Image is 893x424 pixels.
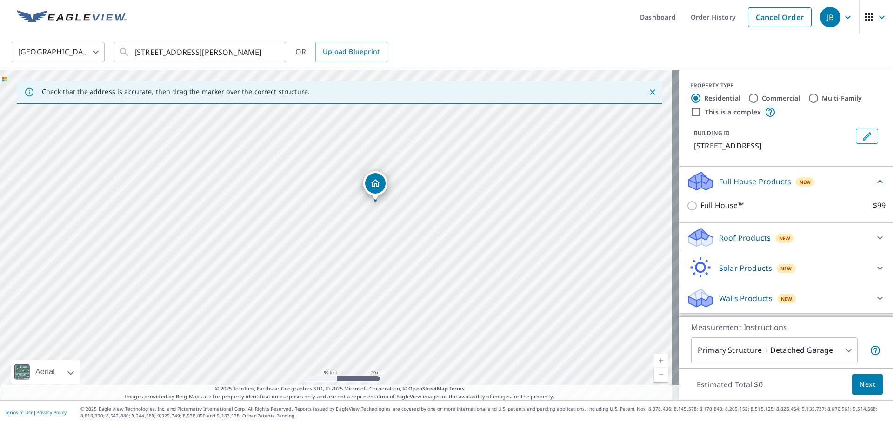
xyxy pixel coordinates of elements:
button: Edit building 1 [856,129,878,144]
span: Your report will include the primary structure and a detached garage if one exists. [870,345,881,356]
span: New [781,295,793,303]
span: New [780,265,792,272]
button: Next [852,374,883,395]
span: Next [860,379,875,390]
a: Terms of Use [5,409,33,416]
span: Upload Blueprint [323,46,380,58]
p: $99 [873,200,886,211]
p: Full House™ [700,200,744,211]
p: Full House Products [719,176,791,187]
p: Check that the address is accurate, then drag the marker over the correct structure. [42,87,310,96]
p: Estimated Total: $0 [689,374,770,395]
div: PROPERTY TYPE [690,81,882,90]
img: EV Logo [17,10,127,24]
p: Roof Products [719,232,771,243]
a: Current Level 19, Zoom In [654,354,668,368]
span: New [779,235,791,242]
button: Close [646,86,659,98]
p: [STREET_ADDRESS] [694,140,852,151]
p: BUILDING ID [694,129,730,137]
div: Walls ProductsNew [686,287,886,310]
label: Multi-Family [822,94,862,103]
div: Dropped pin, building 1, Residential property, 9683 Shore Dr Pigeon, MI 48755 [363,171,387,200]
p: Measurement Instructions [691,322,881,333]
label: Residential [704,94,740,103]
div: OR [295,42,387,62]
p: Walls Products [719,293,773,304]
p: Solar Products [719,262,772,274]
div: Aerial [33,360,58,384]
div: Solar ProductsNew [686,257,886,279]
div: JB [820,7,840,27]
span: New [800,178,811,186]
a: OpenStreetMap [408,385,447,392]
div: Primary Structure + Detached Garage [691,337,858,363]
div: Aerial [11,360,80,384]
div: [GEOGRAPHIC_DATA] [12,39,105,65]
input: Search by address or latitude-longitude [134,39,267,65]
span: © 2025 TomTom, Earthstar Geographics SIO, © 2025 Microsoft Corporation, © [215,385,465,393]
a: Privacy Policy [36,409,67,416]
p: | [5,410,67,415]
a: Upload Blueprint [315,42,387,62]
div: Full House ProductsNew [686,170,886,192]
a: Current Level 19, Zoom Out [654,368,668,382]
a: Terms [449,385,465,392]
p: © 2025 Eagle View Technologies, Inc. and Pictometry International Corp. All Rights Reserved. Repo... [80,405,888,419]
label: This is a complex [705,108,761,117]
a: Cancel Order [748,7,812,27]
label: Commercial [762,94,800,103]
div: Roof ProductsNew [686,227,886,249]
